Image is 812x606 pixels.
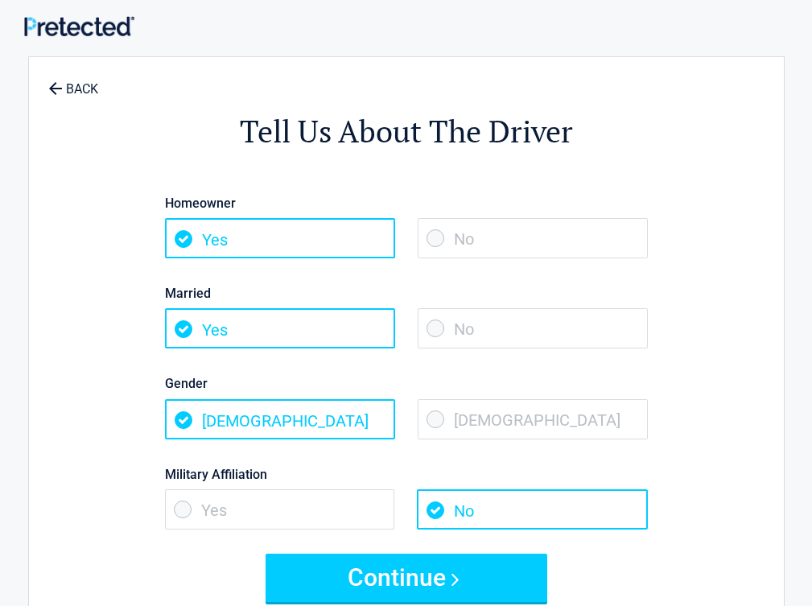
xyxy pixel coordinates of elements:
span: No [418,218,648,258]
img: Main Logo [24,16,134,36]
span: No [418,308,648,348]
h2: Tell Us About The Driver [117,111,695,152]
span: [DEMOGRAPHIC_DATA] [165,399,395,439]
span: [DEMOGRAPHIC_DATA] [418,399,648,439]
span: No [417,489,647,530]
label: Military Affiliation [165,464,648,485]
span: Yes [165,218,395,258]
span: Yes [165,308,395,348]
a: BACK [45,68,101,96]
span: Yes [165,489,395,530]
label: Married [165,282,648,304]
label: Gender [165,373,648,394]
label: Homeowner [165,192,648,214]
button: Continue [266,554,547,602]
